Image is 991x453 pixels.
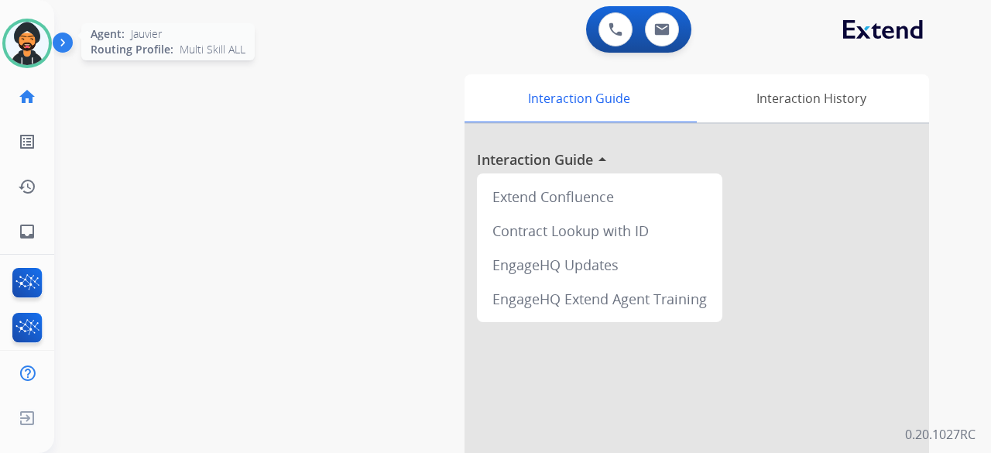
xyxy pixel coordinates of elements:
[180,42,245,57] span: Multi Skill ALL
[91,42,173,57] span: Routing Profile:
[18,177,36,196] mat-icon: history
[905,425,976,444] p: 0.20.1027RC
[18,88,36,106] mat-icon: home
[5,22,49,65] img: avatar
[18,222,36,241] mat-icon: inbox
[18,132,36,151] mat-icon: list_alt
[483,180,716,214] div: Extend Confluence
[483,282,716,316] div: EngageHQ Extend Agent Training
[465,74,693,122] div: Interaction Guide
[693,74,929,122] div: Interaction History
[483,214,716,248] div: Contract Lookup with ID
[483,248,716,282] div: EngageHQ Updates
[91,26,125,42] span: Agent:
[131,26,162,42] span: Jauvier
